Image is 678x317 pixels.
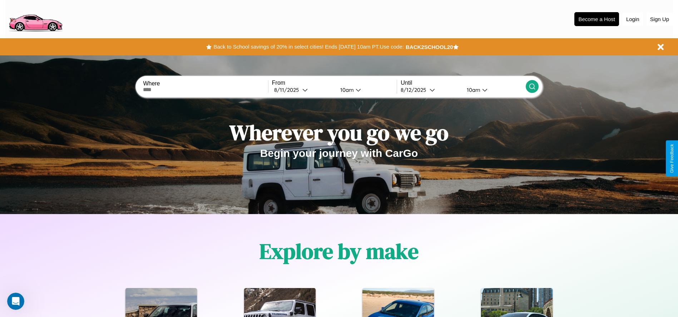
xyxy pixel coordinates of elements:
[335,86,397,94] button: 10am
[143,80,268,87] label: Where
[406,44,453,50] b: BACK2SCHOOL20
[259,237,419,266] h1: Explore by make
[272,80,397,86] label: From
[461,86,526,94] button: 10am
[669,144,674,173] div: Give Feedback
[401,86,430,93] div: 8 / 12 / 2025
[623,13,643,26] button: Login
[5,4,65,33] img: logo
[272,86,335,94] button: 8/11/2025
[647,13,673,26] button: Sign Up
[274,86,302,93] div: 8 / 11 / 2025
[401,80,525,86] label: Until
[7,293,24,310] iframe: Intercom live chat
[212,42,405,52] button: Back to School savings of 20% in select cities! Ends [DATE] 10am PT.Use code:
[463,86,482,93] div: 10am
[574,12,619,26] button: Become a Host
[337,86,356,93] div: 10am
